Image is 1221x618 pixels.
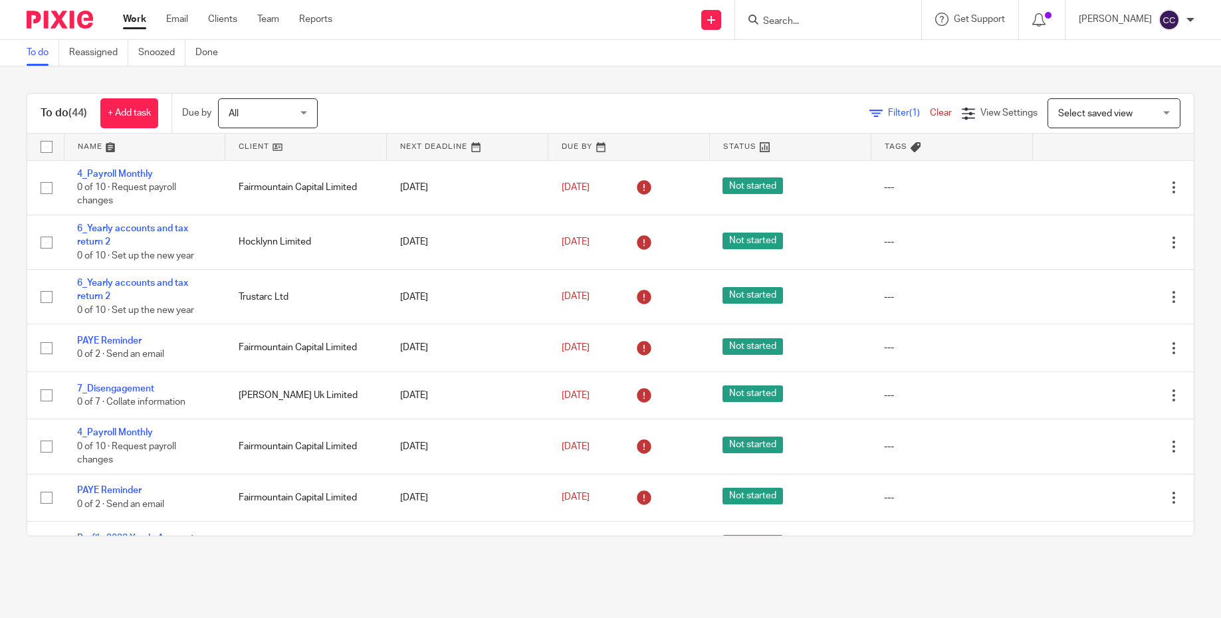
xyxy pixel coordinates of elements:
[722,488,783,504] span: Not started
[77,428,153,437] a: 4_Payroll Monthly
[884,491,1019,504] div: ---
[77,384,154,393] a: 7_Disengagement
[884,235,1019,249] div: ---
[77,183,176,206] span: 0 of 10 · Request payroll changes
[77,397,185,407] span: 0 of 7 · Collate information
[1079,13,1152,26] p: [PERSON_NAME]
[77,306,194,315] span: 0 of 10 · Set up the new year
[225,419,387,474] td: Fairmountain Capital Limited
[562,493,590,502] span: [DATE]
[762,16,881,28] input: Search
[77,500,164,509] span: 0 of 2 · Send an email
[225,270,387,324] td: Trustarc Ltd
[387,160,548,215] td: [DATE]
[884,389,1019,402] div: ---
[387,419,548,474] td: [DATE]
[69,40,128,66] a: Reassigned
[229,109,239,118] span: All
[1058,109,1133,118] span: Select saved view
[722,338,783,355] span: Not started
[225,522,387,569] td: Fairmountain Capital Limited
[77,486,142,495] a: PAYE Reminder
[68,108,87,118] span: (44)
[562,237,590,247] span: [DATE]
[387,474,548,521] td: [DATE]
[722,437,783,453] span: Not started
[909,108,920,118] span: (1)
[980,108,1038,118] span: View Settings
[41,106,87,120] h1: To do
[387,215,548,269] td: [DATE]
[225,371,387,419] td: [PERSON_NAME] Uk Limited
[77,278,188,301] a: 6_Yearly accounts and tax return 2
[166,13,188,26] a: Email
[100,98,158,128] a: + Add task
[77,224,188,247] a: 6_Yearly accounts and tax return 2
[27,11,93,29] img: Pixie
[387,371,548,419] td: [DATE]
[885,143,907,150] span: Tags
[77,534,199,543] a: Re-file 2023 Yearly Accounts
[208,13,237,26] a: Clients
[77,251,194,260] span: 0 of 10 · Set up the new year
[562,442,590,451] span: [DATE]
[77,442,176,465] span: 0 of 10 · Request payroll changes
[562,292,590,302] span: [DATE]
[954,15,1005,24] span: Get Support
[225,160,387,215] td: Fairmountain Capital Limited
[27,40,59,66] a: To do
[257,13,279,26] a: Team
[562,391,590,400] span: [DATE]
[77,350,164,360] span: 0 of 2 · Send an email
[930,108,952,118] a: Clear
[225,215,387,269] td: Hocklynn Limited
[1159,9,1180,31] img: svg%3E
[884,440,1019,453] div: ---
[884,290,1019,304] div: ---
[77,169,153,179] a: 4_Payroll Monthly
[562,343,590,352] span: [DATE]
[182,106,211,120] p: Due by
[138,40,185,66] a: Snoozed
[888,108,930,118] span: Filter
[387,270,548,324] td: [DATE]
[123,13,146,26] a: Work
[722,535,783,552] span: Not started
[722,233,783,249] span: Not started
[77,336,142,346] a: PAYE Reminder
[225,474,387,521] td: Fairmountain Capital Limited
[387,522,548,569] td: [DATE]
[299,13,332,26] a: Reports
[225,324,387,371] td: Fairmountain Capital Limited
[562,183,590,192] span: [DATE]
[387,324,548,371] td: [DATE]
[884,341,1019,354] div: ---
[884,181,1019,194] div: ---
[722,287,783,304] span: Not started
[722,385,783,402] span: Not started
[195,40,228,66] a: Done
[722,177,783,194] span: Not started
